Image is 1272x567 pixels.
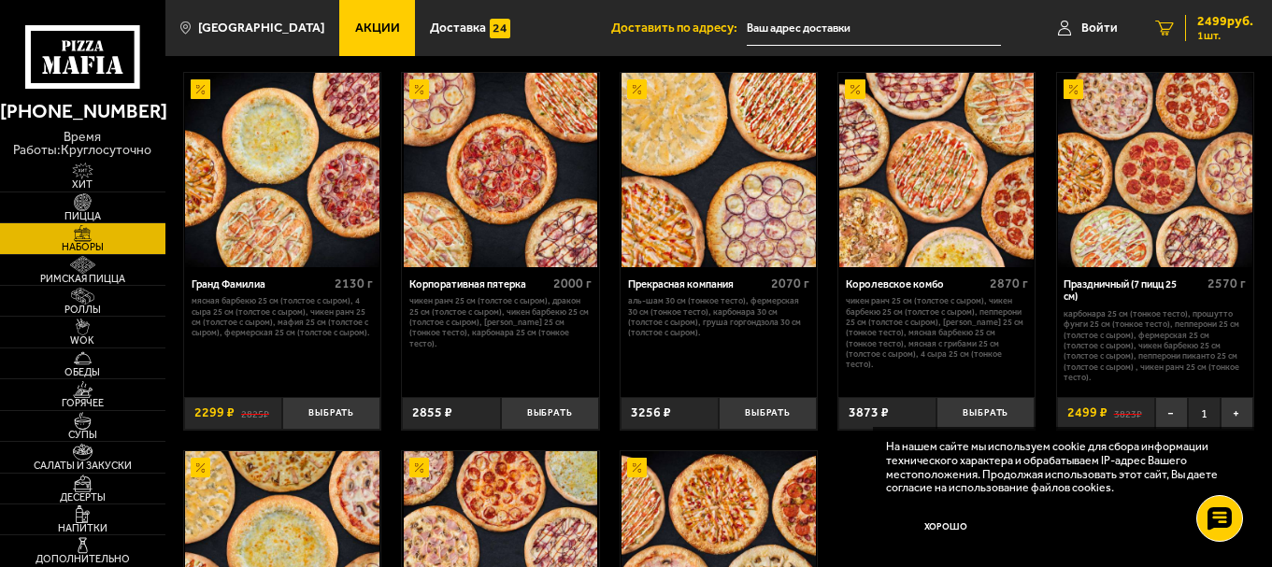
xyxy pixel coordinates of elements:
a: АкционныйПрекрасная компания [621,73,817,267]
button: + [1221,397,1253,430]
span: Акции [355,21,400,35]
div: Прекрасная компания [628,278,767,291]
span: 2499 руб. [1197,15,1253,28]
span: 1 шт. [1197,30,1253,41]
span: 3256 ₽ [631,406,671,419]
div: Гранд Фамилиа [192,278,331,291]
span: [GEOGRAPHIC_DATA] [198,21,324,35]
img: Акционный [409,458,429,477]
p: Аль-Шам 30 см (тонкое тесто), Фермерская 30 см (тонкое тесто), Карбонара 30 см (толстое с сыром),... [628,295,810,337]
button: Хорошо [886,508,1006,548]
img: Акционный [627,79,647,99]
img: Акционный [845,79,865,99]
img: 15daf4d41897b9f0e9f617042186c801.svg [490,19,509,38]
button: − [1155,397,1188,430]
span: 2130 г [335,276,373,291]
a: АкционныйКорпоративная пятерка [402,73,598,267]
img: Корпоративная пятерка [404,73,598,267]
div: Праздничный (7 пицц 25 см) [1064,278,1203,304]
s: 3823 ₽ [1114,406,1142,419]
a: АкционныйКоролевское комбо [838,73,1035,267]
div: Королевское комбо [846,278,985,291]
s: 2825 ₽ [241,406,269,419]
img: Королевское комбо [839,73,1034,267]
input: Ваш адрес доставки [747,11,1001,46]
span: 2299 ₽ [194,406,235,419]
img: Акционный [409,79,429,99]
span: 2870 г [990,276,1028,291]
img: Прекрасная компания [622,73,816,267]
span: 2570 г [1208,276,1246,291]
p: Мясная Барбекю 25 см (толстое с сыром), 4 сыра 25 см (толстое с сыром), Чикен Ранч 25 см (толстое... [192,295,374,337]
button: Выбрать [501,397,599,430]
span: 2855 ₽ [412,406,452,419]
p: Чикен Ранч 25 см (толстое с сыром), Чикен Барбекю 25 см (толстое с сыром), Пепперони 25 см (толст... [846,295,1028,369]
span: 2070 г [771,276,809,291]
span: 2499 ₽ [1067,406,1108,419]
img: Праздничный (7 пицц 25 см) [1058,73,1252,267]
button: Выбрать [282,397,380,430]
p: Чикен Ранч 25 см (толстое с сыром), Дракон 25 см (толстое с сыром), Чикен Барбекю 25 см (толстое ... [409,295,592,348]
span: 2000 г [553,276,592,291]
p: Карбонара 25 см (тонкое тесто), Прошутто Фунги 25 см (тонкое тесто), Пепперони 25 см (толстое с с... [1064,308,1246,382]
img: Акционный [191,458,210,477]
span: Войти [1081,21,1118,35]
span: 3873 ₽ [849,406,889,419]
span: 1 [1188,397,1221,430]
button: Выбрать [719,397,817,430]
img: Гранд Фамилиа [185,73,379,267]
a: АкционныйПраздничный (7 пицц 25 см) [1057,73,1253,267]
span: Доставить по адресу: [611,21,747,35]
img: Акционный [627,458,647,477]
p: На нашем сайте мы используем cookie для сбора информации технического характера и обрабатываем IP... [886,440,1230,495]
a: АкционныйГранд Фамилиа [184,73,380,267]
img: Акционный [1064,79,1083,99]
div: Корпоративная пятерка [409,278,549,291]
img: Акционный [191,79,210,99]
span: Доставка [430,21,486,35]
button: Выбрать [936,397,1035,430]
